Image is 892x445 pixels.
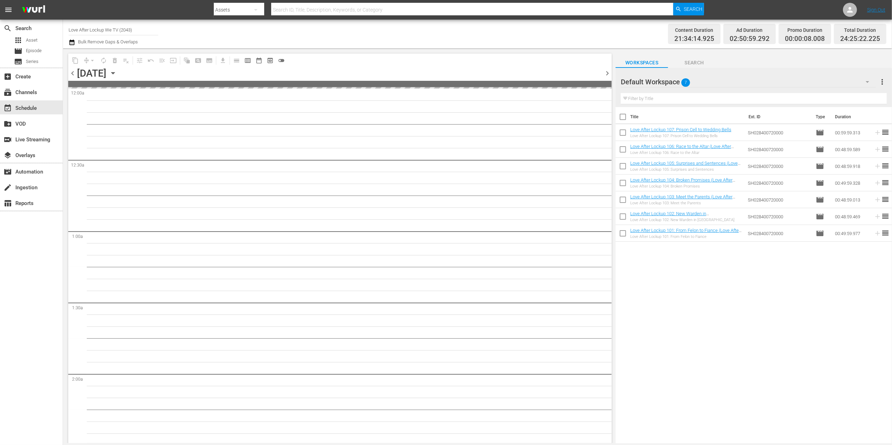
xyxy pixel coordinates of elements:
td: 00:59:59.313 [833,124,871,141]
span: chevron_right [603,69,612,78]
span: Episode [816,196,824,204]
svg: Add to Schedule [874,229,882,237]
button: Search [673,3,704,15]
th: Duration [831,107,873,127]
span: Ingestion [3,183,12,192]
span: Select an event to delete [109,55,120,66]
span: Clear Lineup [120,55,132,66]
span: Workspaces [616,58,668,67]
a: Love After Lockup 107: Prison Cell to Wedding Bells [630,127,731,132]
th: Title [630,107,744,127]
td: 00:48:59.918 [833,158,871,175]
span: reorder [882,162,890,170]
span: Customize Events [132,54,145,67]
span: Channels [3,88,12,97]
span: Copy Lineup [70,55,81,66]
td: 00:49:59.328 [833,175,871,191]
span: Episode [816,128,824,137]
span: Episode [816,229,824,238]
span: Asset [14,36,22,44]
svg: Add to Schedule [874,146,882,153]
a: Love After Lockup 106: Race to the Altar (Love After Lockup 106: Race to the Altar (amc_networks_... [630,144,734,160]
a: Love After Lockup 101: From Felon to Fiance (Love After Lockup 101: From Felon to Fiance (amc_net... [630,228,742,243]
div: Default Workspace [621,72,876,92]
span: Revert to Primary Episode [145,55,156,66]
span: 24:25:22.225 [840,35,880,43]
td: 00:49:59.977 [833,225,871,242]
div: Love After Lockup 103: Meet the Parents [630,201,742,205]
span: Search [3,24,12,33]
span: Asset [26,37,37,44]
svg: Add to Schedule [874,179,882,187]
svg: Add to Schedule [874,196,882,204]
span: 7 [681,75,690,90]
span: Episode [816,179,824,187]
span: Series [14,57,22,66]
span: Create Series Block [204,55,215,66]
td: SH028400720000 [745,175,813,191]
span: calendar_view_week_outlined [244,57,251,64]
div: Promo Duration [785,25,825,35]
span: Week Calendar View [242,55,253,66]
a: Love After Lockup 105: Surprises and Sentences (Love After Lockup 105: Surprises and Sentences (a... [630,161,740,176]
span: toggle_off [278,57,285,64]
span: date_range_outlined [255,57,262,64]
td: SH028400720000 [745,225,813,242]
span: Reports [3,199,12,207]
span: reorder [882,128,890,136]
td: 00:48:59.013 [833,191,871,208]
span: more_vert [878,78,887,86]
span: VOD [3,120,12,128]
span: 24 hours Lineup View is OFF [276,55,287,66]
span: Update Metadata from Key Asset [168,55,179,66]
span: Loop Content [98,55,109,66]
span: Search [668,58,721,67]
span: Search [684,3,702,15]
span: Month Calendar View [253,55,265,66]
span: reorder [882,195,890,204]
span: reorder [882,145,890,153]
div: Love After Lockup 101: From Felon to Fiance [630,234,742,239]
td: 00:48:59.469 [833,208,871,225]
span: chevron_left [68,69,77,78]
div: Love After Lockup 102: New Warden in [GEOGRAPHIC_DATA] [630,218,742,222]
span: Bulk Remove Gaps & Overlaps [77,39,138,44]
a: Love After Lockup 104: Broken Promises (Love After Lockup 104: Broken Promises (amc_networks_love... [630,177,735,193]
img: ans4CAIJ8jUAAAAAAAAAAAAAAAAAAAAAAAAgQb4GAAAAAAAAAAAAAAAAAAAAAAAAJMjXAAAAAAAAAAAAAAAAAAAAAAAAgAT5G... [17,2,50,18]
span: Remove Gaps & Overlaps [81,55,98,66]
svg: Add to Schedule [874,129,882,136]
td: SH028400720000 [745,124,813,141]
span: Fill episodes with ad slates [156,55,168,66]
span: Live Streaming [3,135,12,144]
span: View Backup [265,55,276,66]
span: preview_outlined [267,57,274,64]
div: Content Duration [674,25,714,35]
div: Love After Lockup 107: Prison Cell to Wedding Bells [630,134,731,138]
th: Type [812,107,831,127]
a: Love After Lockup 102: New Warden in [GEOGRAPHIC_DATA] (Love After Lockup 102: New Warden in [GEO... [630,211,730,232]
span: 21:34:14.925 [674,35,714,43]
span: Episode [14,47,22,55]
span: Episode [26,47,42,54]
span: reorder [882,212,890,220]
span: Download as CSV [215,54,229,67]
div: Love After Lockup 104: Broken Promises [630,184,742,189]
svg: Add to Schedule [874,162,882,170]
span: menu [4,6,13,14]
th: Ext. ID [744,107,812,127]
span: Episode [816,212,824,221]
span: Schedule [3,104,12,112]
div: Love After Lockup 106: Race to the Altar [630,150,742,155]
div: [DATE] [77,68,106,79]
span: Series [26,58,38,65]
span: 02:50:59.292 [730,35,770,43]
div: Total Duration [840,25,880,35]
td: SH028400720000 [745,141,813,158]
span: reorder [882,229,890,237]
td: SH028400720000 [745,158,813,175]
a: Love After Lockup 103: Meet the Parents (Love After Lockup 103: Meet the Parents (amc_networks_lo... [630,194,735,210]
span: Episode [816,145,824,154]
span: 00:00:08.008 [785,35,825,43]
svg: Add to Schedule [874,213,882,220]
span: Create [3,72,12,81]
